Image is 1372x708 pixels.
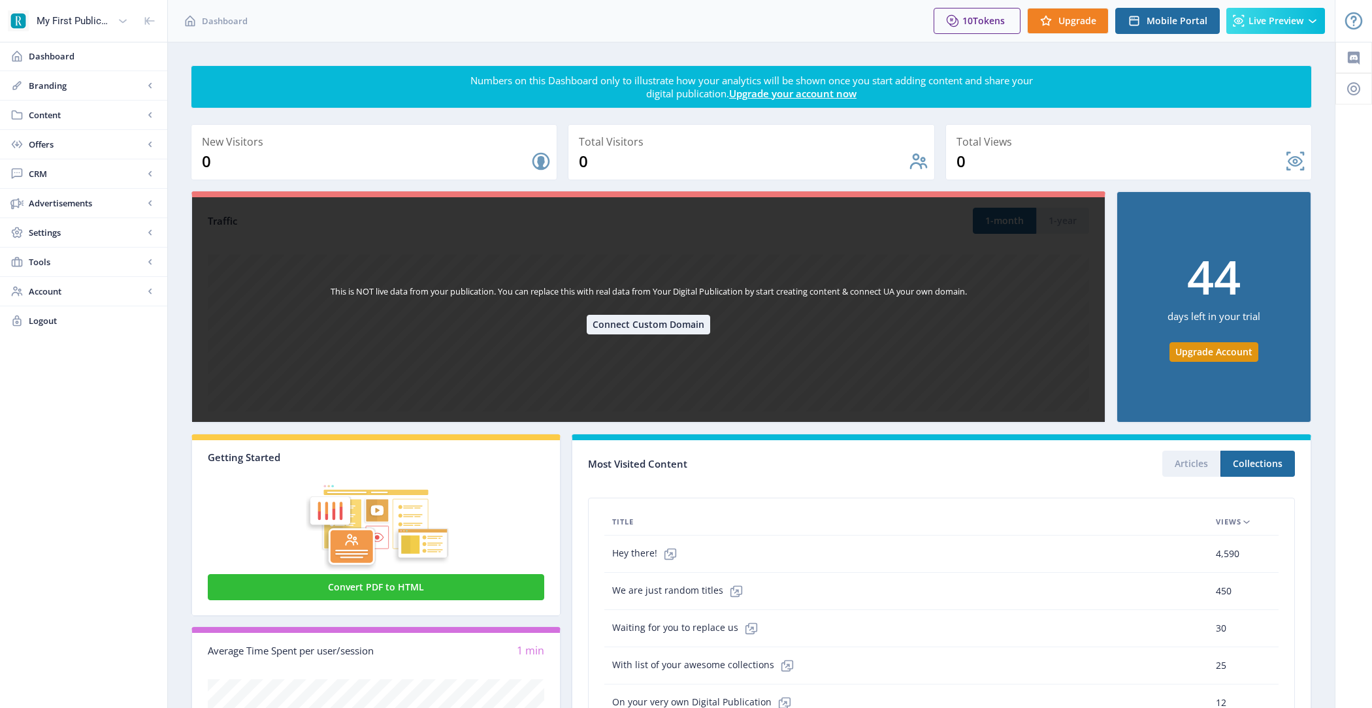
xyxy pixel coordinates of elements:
span: Waiting for you to replace us [612,615,764,641]
span: 30 [1216,620,1226,636]
span: Tools [29,255,144,268]
button: 10Tokens [934,8,1021,34]
button: Connect Custom Domain [587,315,710,334]
div: days left in your trial [1168,300,1260,342]
span: Logout [29,314,157,327]
span: Upgrade [1058,16,1096,26]
div: Total Views [956,133,1306,151]
div: 44 [1187,253,1241,300]
span: Views [1216,514,1241,530]
span: Mobile Portal [1147,16,1207,26]
div: Total Visitors [579,133,928,151]
button: Articles [1162,451,1220,477]
div: Getting Started [208,451,544,464]
span: Tokens [973,14,1005,27]
div: Numbers on this Dashboard only to illustrate how your analytics will be shown once you start addi... [469,74,1034,100]
span: 4,590 [1216,546,1239,562]
span: CRM [29,167,144,180]
button: Upgrade Account [1169,342,1258,362]
span: Branding [29,79,144,92]
div: 1 min [376,643,545,658]
a: Upgrade your account now [729,87,857,100]
span: Title [612,514,634,530]
button: Mobile Portal [1115,8,1220,34]
span: With list of your awesome collections [612,652,800,679]
span: 450 [1216,583,1232,599]
div: Most Visited Content [588,454,941,474]
img: properties.app_icon.png [8,10,29,31]
div: This is NOT live data from your publication. You can replace this with real data from Your Digita... [331,285,967,315]
div: 0 [202,151,531,172]
span: Account [29,285,144,298]
div: 0 [956,151,1285,172]
button: Collections [1220,451,1295,477]
span: Advertisements [29,197,144,210]
span: Hey there! [612,541,683,567]
div: My First Publication [37,7,112,35]
span: Offers [29,138,144,151]
span: Content [29,108,144,121]
span: Settings [29,226,144,239]
span: Live Preview [1249,16,1303,26]
span: 25 [1216,658,1226,673]
span: We are just random titles [612,578,749,604]
div: 0 [579,151,907,172]
div: New Visitors [202,133,551,151]
button: Convert PDF to HTML [208,574,544,600]
div: Average Time Spent per user/session [208,643,376,658]
span: Dashboard [29,50,157,63]
span: Dashboard [202,14,248,27]
button: Live Preview [1226,8,1325,34]
img: graphic [208,464,544,571]
button: Upgrade [1027,8,1109,34]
